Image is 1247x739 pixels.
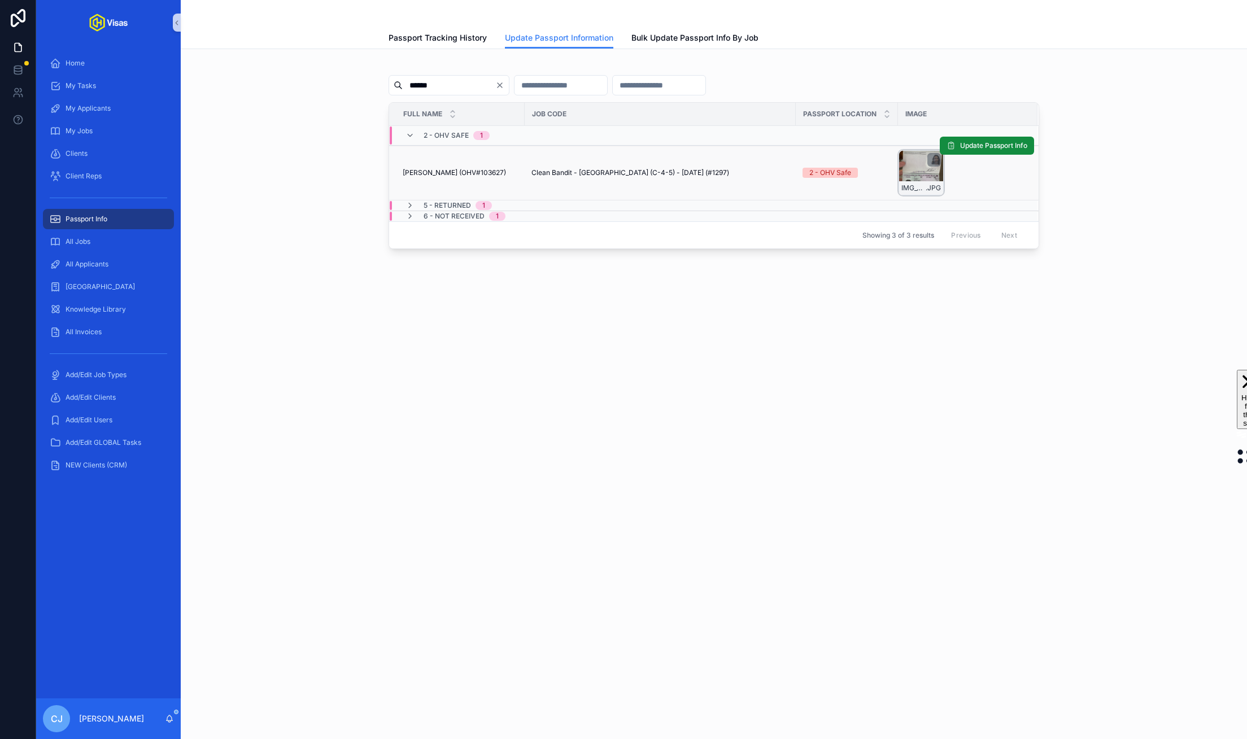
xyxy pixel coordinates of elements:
[66,149,88,158] span: Clients
[424,131,469,140] span: 2 - OHV Safe
[66,59,85,68] span: Home
[631,32,758,43] span: Bulk Update Passport Info By Job
[51,712,63,725] span: CJ
[66,327,102,336] span: All Invoices
[809,168,851,178] div: 2 - OHV Safe
[66,126,93,135] span: My Jobs
[531,168,789,177] a: Clean Bandit - [GEOGRAPHIC_DATA] (C-4-5) - [DATE] (#1297)
[66,438,141,447] span: Add/Edit GLOBAL Tasks
[43,410,174,430] a: Add/Edit Users
[403,110,442,119] span: Full Name
[403,168,518,177] a: [PERSON_NAME] (OHV#103627)
[905,110,927,119] span: Image
[43,322,174,342] a: All Invoices
[43,365,174,385] a: Add/Edit Job Types
[43,53,174,73] a: Home
[480,131,483,140] div: 1
[43,432,174,453] a: Add/Edit GLOBAL Tasks
[43,387,174,408] a: Add/Edit Clients
[43,143,174,164] a: Clients
[424,212,485,221] span: 6 - Not Received
[66,215,107,224] span: Passport Info
[66,461,127,470] span: NEW Clients (CRM)
[389,32,487,43] span: Passport Tracking History
[66,81,96,90] span: My Tasks
[43,98,174,119] a: My Applicants
[43,209,174,229] a: Passport Info
[803,168,891,178] a: 2 - OHV Safe
[43,455,174,475] a: NEW Clients (CRM)
[505,28,613,49] a: Update Passport Information
[389,28,487,50] a: Passport Tracking History
[66,370,127,379] span: Add/Edit Job Types
[424,201,471,210] span: 5 - Returned
[43,277,174,297] a: [GEOGRAPHIC_DATA]
[862,231,934,240] span: Showing 3 of 3 results
[43,254,174,274] a: All Applicants
[66,237,90,246] span: All Jobs
[66,305,126,314] span: Knowledge Library
[66,282,135,291] span: [GEOGRAPHIC_DATA]
[482,201,485,210] div: 1
[79,713,144,724] p: [PERSON_NAME]
[66,172,102,181] span: Client Reps
[66,104,111,113] span: My Applicants
[43,121,174,141] a: My Jobs
[43,299,174,320] a: Knowledge Library
[43,166,174,186] a: Client Reps
[403,168,506,177] span: [PERSON_NAME] (OHV#103627)
[926,183,941,193] span: .JPG
[66,393,116,402] span: Add/Edit Clients
[495,81,509,90] button: Clear
[89,14,128,32] img: App logo
[899,150,1024,195] a: IMG_4080.JPG
[532,110,566,119] span: Job Code
[960,141,1027,150] span: Update Passport Info
[803,110,877,119] span: Passport Location
[36,45,181,490] div: scrollable content
[43,76,174,96] a: My Tasks
[531,168,729,177] span: Clean Bandit - [GEOGRAPHIC_DATA] (C-4-5) - [DATE] (#1297)
[66,416,112,425] span: Add/Edit Users
[496,212,499,221] div: 1
[631,28,758,50] a: Bulk Update Passport Info By Job
[66,260,108,269] span: All Applicants
[901,183,926,193] span: IMG_4080
[43,231,174,252] a: All Jobs
[505,32,613,43] span: Update Passport Information
[940,137,1034,155] button: Update Passport Info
